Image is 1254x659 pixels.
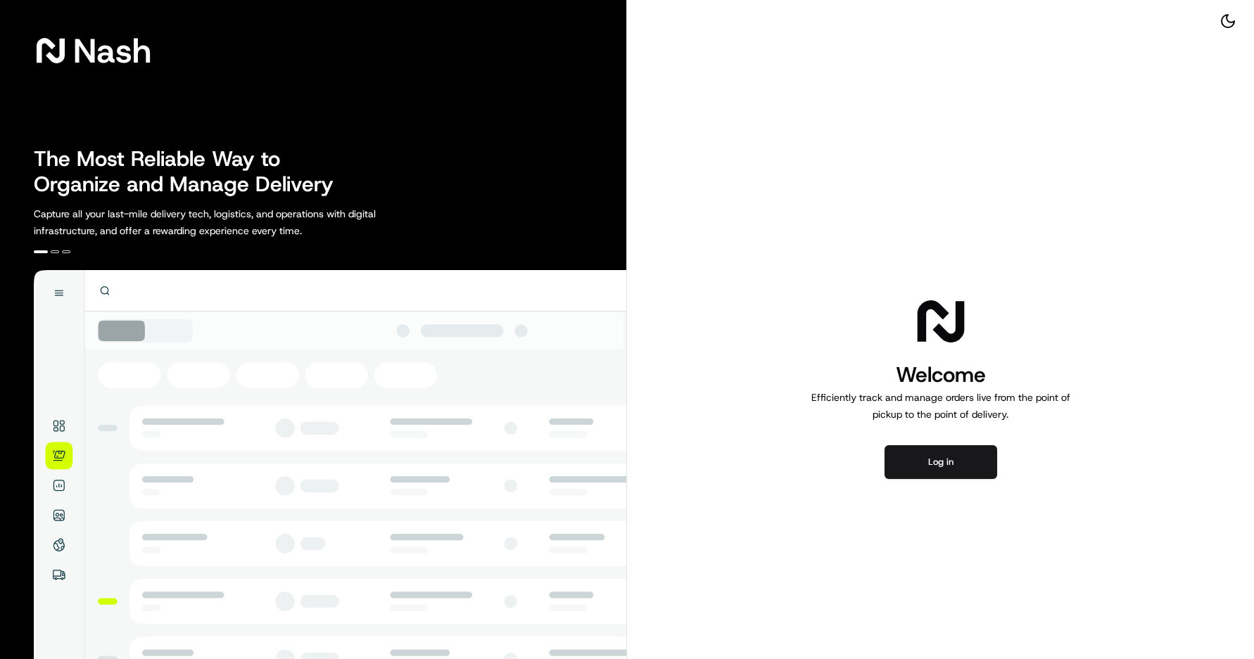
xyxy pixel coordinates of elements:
[34,205,439,239] p: Capture all your last-mile delivery tech, logistics, and operations with digital infrastructure, ...
[885,445,997,479] button: Log in
[806,389,1076,423] p: Efficiently track and manage orders live from the point of pickup to the point of delivery.
[806,361,1076,389] h1: Welcome
[34,146,349,197] h2: The Most Reliable Way to Organize and Manage Delivery
[73,37,151,65] span: Nash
